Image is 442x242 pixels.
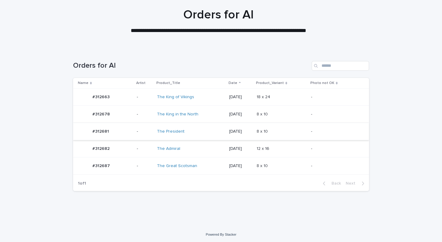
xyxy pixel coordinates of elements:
p: [DATE] [229,129,252,134]
p: 12 x 16 [257,145,271,151]
a: The Admiral [157,146,180,151]
tr: #312663#312663 -The King of Vikings [DATE]18 x 2418 x 24 - [73,89,369,106]
p: - [311,146,359,151]
span: Next [346,181,359,186]
p: 8 x 10 [257,128,269,134]
p: - [137,112,152,117]
p: Photo not OK [310,80,334,86]
tr: #312687#312687 -The Great Scotsman [DATE]8 x 108 x 10 - [73,157,369,175]
p: 8 x 10 [257,111,269,117]
p: Product_Title [156,80,180,86]
p: #312678 [92,111,111,117]
p: [DATE] [229,163,252,169]
p: Artist [136,80,146,86]
p: Name [78,80,88,86]
a: The President [157,129,184,134]
p: 18 x 24 [257,93,271,100]
p: - [137,163,152,169]
p: - [311,163,359,169]
p: Product_Variant [256,80,284,86]
span: Back [328,181,341,186]
tr: #312681#312681 -The President [DATE]8 x 108 x 10 - [73,123,369,140]
p: - [311,112,359,117]
p: #312663 [92,93,111,100]
p: [DATE] [229,146,252,151]
h1: Orders for AI [73,61,309,70]
p: - [137,146,152,151]
input: Search [312,61,369,71]
p: [DATE] [229,95,252,100]
p: - [311,95,359,100]
a: The King of Vikings [157,95,194,100]
p: - [311,129,359,134]
button: Next [343,181,369,186]
button: Back [318,181,343,186]
tr: #312682#312682 -The Admiral [DATE]12 x 1612 x 16 - [73,140,369,157]
p: - [137,95,152,100]
p: 1 of 1 [73,176,91,191]
p: #312687 [92,162,111,169]
p: - [137,129,152,134]
p: 8 x 10 [257,162,269,169]
tr: #312678#312678 -The King in the North [DATE]8 x 108 x 10 - [73,106,369,123]
a: The King in the North [157,112,198,117]
p: [DATE] [229,112,252,117]
a: The Great Scotsman [157,163,197,169]
p: #312682 [92,145,111,151]
p: #312681 [92,128,110,134]
a: Powered By Stacker [206,233,236,236]
h1: Orders for AI [71,8,367,22]
p: Date [229,80,237,86]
